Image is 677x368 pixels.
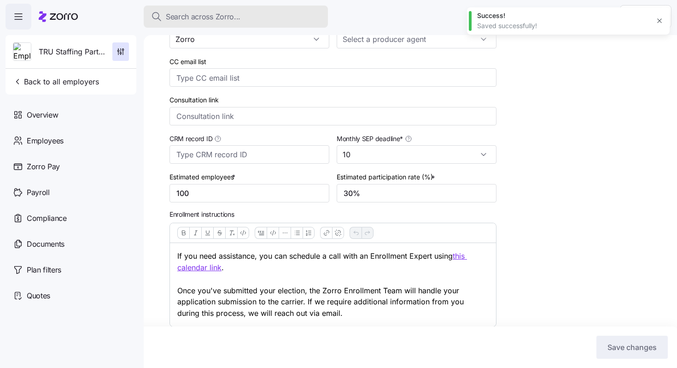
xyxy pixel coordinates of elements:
[169,145,329,164] input: Type CRM record ID
[255,227,267,239] button: Blockquote
[177,250,489,319] p: If you need assistance, you can schedule a call with an Enrollment Expert using . Once you've sub...
[6,102,136,128] a: Overview
[27,213,67,224] span: Compliance
[6,179,136,205] a: Payroll
[177,227,189,239] button: Bold
[477,21,649,30] div: Saved successfully!
[596,336,668,359] button: Save changes
[337,30,496,48] input: Select a producer agent
[177,251,467,272] a: this calendar link
[291,227,303,239] button: Bullet list
[477,11,649,20] div: Success!
[6,283,136,309] a: Quotes
[13,43,31,61] img: Employer logo
[337,134,403,143] span: Monthly SEP deadline *
[362,227,374,239] button: Redo
[39,46,105,58] span: TRU Staffing Partners, Inc
[169,57,206,67] label: CC email list
[169,134,212,143] span: CRM record ID
[13,76,99,87] span: Back to all employers
[169,210,496,219] span: Enrollment instructions
[166,11,240,23] span: Search across Zorro...
[225,227,237,239] button: Clear formatting
[213,227,225,239] button: Strikethrough
[350,227,362,239] button: Undo
[27,161,60,172] span: Zorro Pay
[332,227,344,239] button: Remove link
[279,227,291,239] button: Horizontal line
[189,227,201,239] button: Italic
[9,72,103,91] button: Back to all employers
[27,238,64,250] span: Documents
[237,227,249,239] button: Code
[337,184,496,202] input: Enter percent enrolled
[144,6,328,28] button: Search across Zorro...
[27,290,50,302] span: Quotes
[27,264,61,276] span: Plan filters
[267,227,279,239] button: Code block
[6,128,136,154] a: Employees
[169,95,219,105] label: Consultation link
[169,30,329,48] input: Select a producer agency
[6,205,136,231] a: Compliance
[337,145,496,164] input: Select the monthly SEP deadline
[27,109,58,121] span: Overview
[169,172,237,182] label: Estimated employees
[6,257,136,283] a: Plan filters
[607,342,657,353] span: Save changes
[6,154,136,179] a: Zorro Pay
[169,107,496,125] input: Consultation link
[303,227,315,239] button: Ordered list
[176,72,471,84] input: Type CC email list
[169,184,329,202] input: Enter total employees
[337,172,437,182] label: Estimated participation rate (%)
[201,227,213,239] button: Underline
[27,135,64,147] span: Employees
[6,231,136,257] a: Documents
[27,187,50,198] span: Payroll
[320,227,332,239] button: Link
